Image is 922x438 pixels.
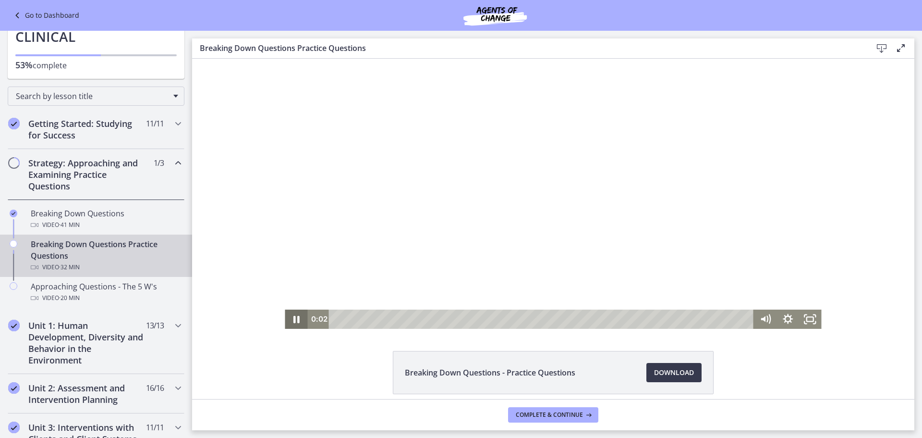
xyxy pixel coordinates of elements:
i: Completed [8,320,20,331]
div: Breaking Down Questions Practice Questions [31,238,181,273]
span: · 20 min [59,292,80,304]
iframe: Video Lesson [192,59,914,329]
a: Download [646,363,702,382]
i: Completed [8,382,20,394]
a: Go to Dashboard [12,10,79,21]
span: 11 / 11 [146,422,164,433]
i: Completed [8,118,20,129]
span: Download [654,367,694,378]
div: Search by lesson title [8,87,184,106]
i: Completed [8,422,20,433]
span: 16 / 16 [146,382,164,394]
button: Fullscreen [607,251,630,270]
h2: Unit 2: Assessment and Intervention Planning [28,382,146,405]
div: Video [31,262,181,273]
span: Breaking Down Questions - Practice Questions [405,367,575,378]
div: Video [31,292,181,304]
span: 13 / 13 [146,320,164,331]
button: Show settings menu [584,251,607,270]
span: · 32 min [59,262,80,273]
h2: Unit 1: Human Development, Diversity and Behavior in the Environment [28,320,146,366]
div: Approaching Questions - The 5 W's [31,281,181,304]
span: 53% [15,59,33,71]
img: Agents of Change [437,4,553,27]
span: Complete & continue [516,411,583,419]
span: Search by lesson title [16,91,169,101]
span: · 41 min [59,219,80,231]
h3: Breaking Down Questions Practice Questions [200,42,857,54]
button: Mute [562,251,585,270]
span: 11 / 11 [146,118,164,129]
p: complete [15,59,177,71]
button: Complete & continue [508,407,598,423]
h2: Getting Started: Studying for Success [28,118,146,141]
h2: Strategy: Approaching and Examining Practice Questions [28,157,146,192]
span: 1 / 3 [154,157,164,169]
div: Breaking Down Questions [31,208,181,231]
i: Completed [10,210,17,217]
div: Video [31,219,181,231]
